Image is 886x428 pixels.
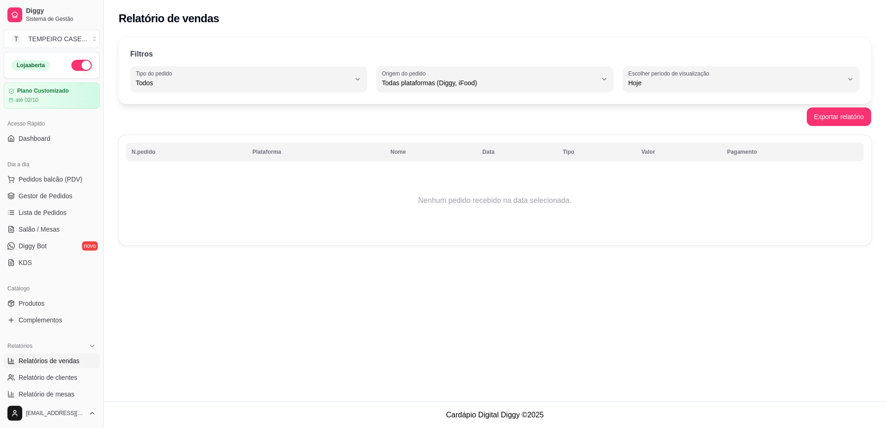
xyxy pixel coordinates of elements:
[636,143,721,161] th: Valor
[19,258,32,267] span: KDS
[382,69,429,77] label: Origem do pedido
[130,49,153,60] p: Filtros
[7,342,32,350] span: Relatórios
[4,353,100,368] a: Relatórios de vendas
[71,60,92,71] button: Alterar Status
[4,313,100,327] a: Complementos
[19,208,67,217] span: Lista de Pedidos
[28,34,87,44] div: TEMPEIRO CASE ...
[19,225,60,234] span: Salão / Mesas
[4,296,100,311] a: Produtos
[4,30,100,48] button: Select a team
[4,131,100,146] a: Dashboard
[4,239,100,253] a: Diggy Botnovo
[130,66,367,92] button: Tipo do pedidoTodos
[4,281,100,296] div: Catálogo
[136,78,350,88] span: Todos
[382,78,596,88] span: Todas plataformas (Diggy, iFood)
[721,143,864,161] th: Pagamento
[104,402,886,428] footer: Cardápio Digital Diggy © 2025
[15,96,38,104] article: até 02/10
[4,205,100,220] a: Lista de Pedidos
[4,402,100,424] button: [EMAIL_ADDRESS][DOMAIN_NAME]
[4,255,100,270] a: KDS
[4,387,100,402] a: Relatório de mesas
[628,78,843,88] span: Hoje
[4,172,100,187] button: Pedidos balcão (PDV)
[17,88,69,94] article: Plano Customizado
[26,15,96,23] span: Sistema de Gestão
[26,409,85,417] span: [EMAIL_ADDRESS][DOMAIN_NAME]
[247,143,385,161] th: Plataforma
[628,69,712,77] label: Escolher período de visualização
[4,116,100,131] div: Acesso Rápido
[19,299,44,308] span: Produtos
[376,66,613,92] button: Origem do pedidoTodas plataformas (Diggy, iFood)
[19,241,47,251] span: Diggy Bot
[19,356,80,365] span: Relatórios de vendas
[4,157,100,172] div: Dia a dia
[19,175,82,184] span: Pedidos balcão (PDV)
[477,143,557,161] th: Data
[19,390,75,399] span: Relatório de mesas
[136,69,175,77] label: Tipo do pedido
[807,107,871,126] button: Exportar relatório
[4,189,100,203] a: Gestor de Pedidos
[4,82,100,109] a: Plano Customizadoaté 02/10
[12,34,21,44] span: T
[12,60,50,70] div: Loja aberta
[19,315,62,325] span: Complementos
[26,7,96,15] span: Diggy
[19,134,51,143] span: Dashboard
[4,4,100,26] a: DiggySistema de Gestão
[4,222,100,237] a: Salão / Mesas
[4,370,100,385] a: Relatório de clientes
[126,143,247,161] th: N.pedido
[557,143,636,161] th: Tipo
[623,66,860,92] button: Escolher período de visualizaçãoHoje
[19,373,77,382] span: Relatório de clientes
[126,164,864,238] td: Nenhum pedido recebido na data selecionada.
[19,191,72,201] span: Gestor de Pedidos
[385,143,477,161] th: Nome
[119,11,219,26] h2: Relatório de vendas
